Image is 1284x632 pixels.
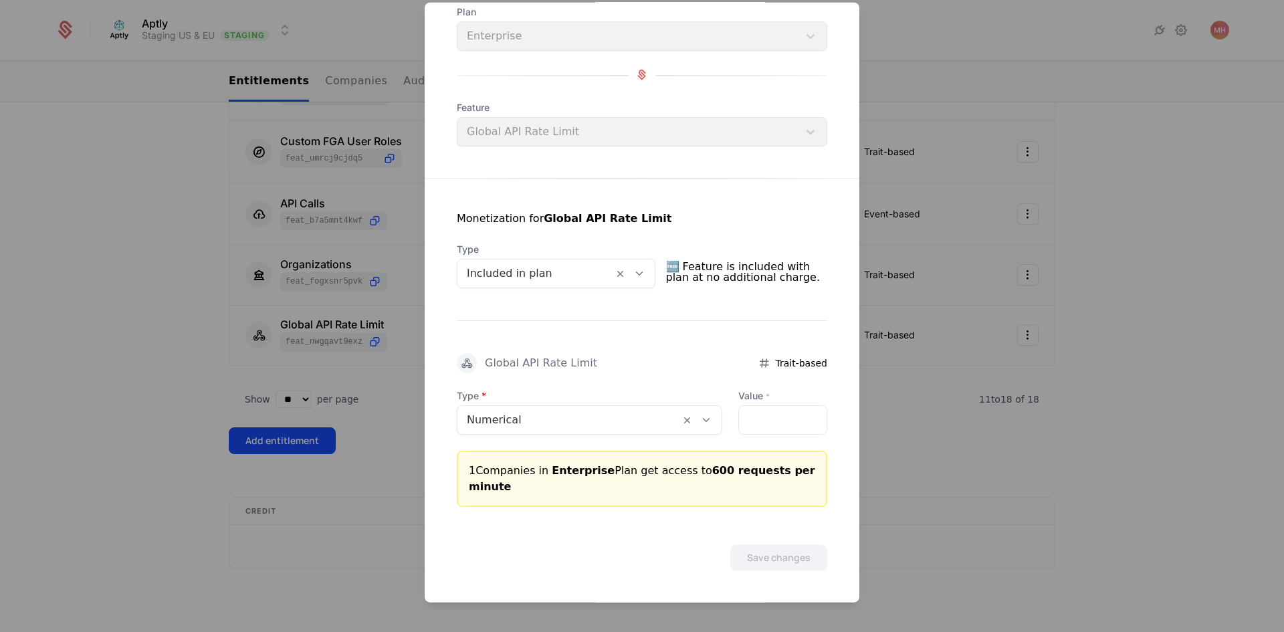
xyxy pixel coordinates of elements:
span: Type [457,242,655,255]
span: 600 requests per minute [469,463,815,492]
div: Monetization for [457,210,671,226]
span: 🆓 Feature is included with plan at no additional charge. [666,255,828,288]
label: Value [738,389,827,402]
button: Save changes [730,544,827,570]
div: Global API Rate Limit [485,357,597,368]
div: 1 Companies in Plan get access to [469,462,815,494]
strong: Global API Rate Limit [544,211,671,224]
span: Trait-based [775,356,827,369]
span: Enterprise [552,463,615,476]
span: Feature [457,100,827,114]
span: Plan [457,5,827,18]
span: Type [457,389,722,402]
